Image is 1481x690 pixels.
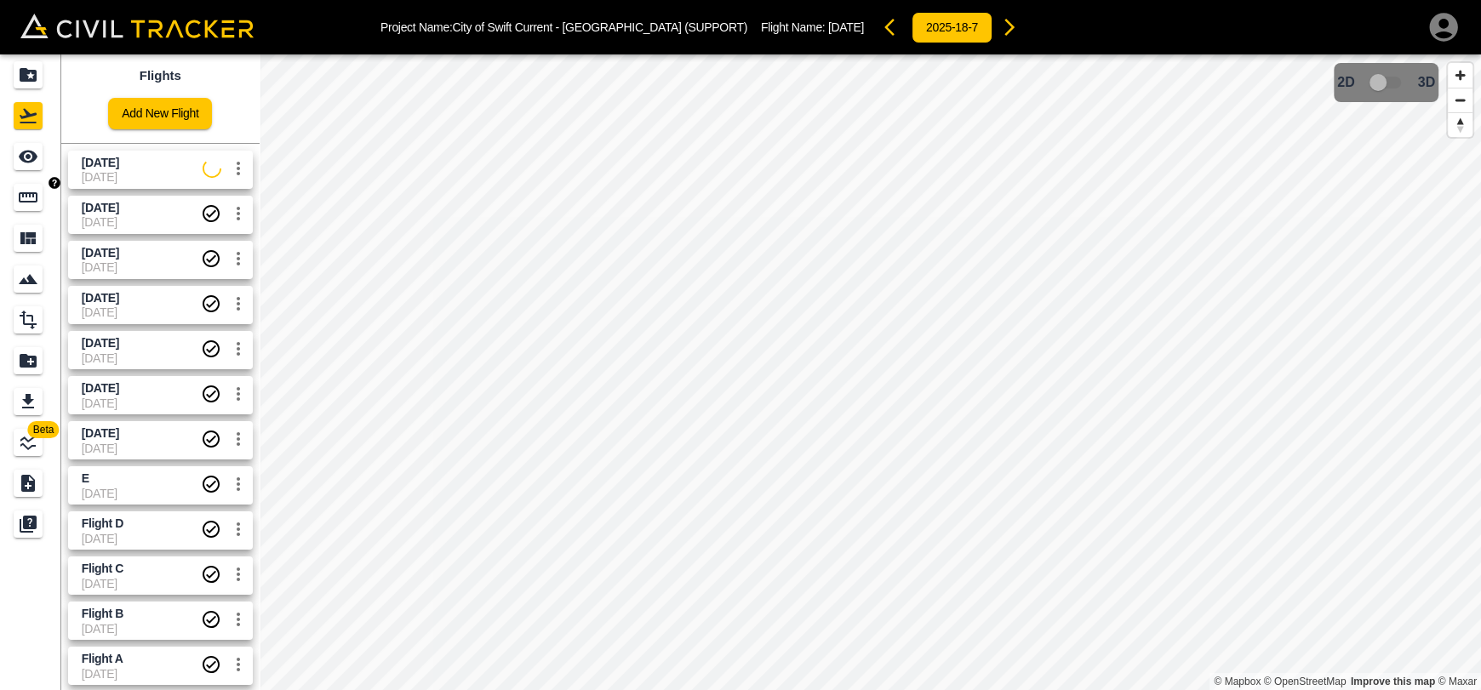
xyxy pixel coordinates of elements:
[912,12,992,43] button: 2025-18-7
[1418,75,1435,90] span: 3D
[20,14,254,37] img: Civil Tracker
[1448,88,1472,112] button: Zoom out
[1448,63,1472,88] button: Zoom in
[1362,66,1411,99] span: 3D model not uploaded yet
[1214,676,1261,687] a: Mapbox
[260,54,1481,690] canvas: Map
[1264,676,1347,687] a: OpenStreetMap
[1448,112,1472,137] button: Reset bearing to north
[761,20,864,34] p: Flight Name:
[1337,75,1354,90] span: 2D
[1438,676,1477,687] a: Maxar
[1351,676,1435,687] a: Map feedback
[828,20,864,34] span: [DATE]
[380,20,747,34] p: Project Name: City of Swift Current - [GEOGRAPHIC_DATA] (SUPPORT)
